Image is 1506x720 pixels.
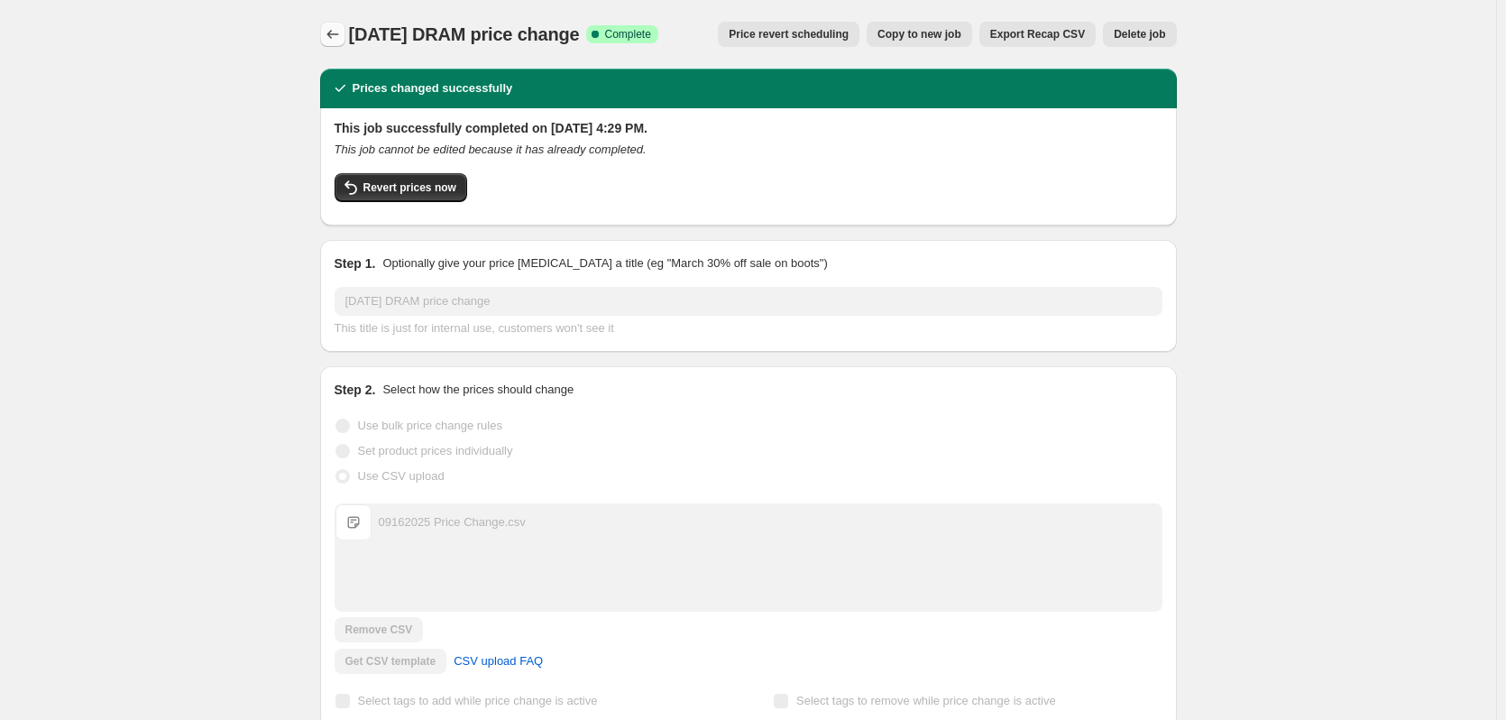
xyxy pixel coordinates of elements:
span: Use CSV upload [358,469,445,483]
span: Delete job [1114,27,1165,42]
button: Price revert scheduling [718,22,859,47]
a: CSV upload FAQ [443,647,554,676]
p: Optionally give your price [MEDICAL_DATA] a title (eg "March 30% off sale on boots") [382,254,827,272]
input: 30% off holiday sale [335,287,1162,316]
button: Price change jobs [320,22,345,47]
div: 09162025 Price Change.csv [379,513,526,531]
span: Select tags to remove while price change is active [796,694,1056,707]
button: Copy to new job [867,22,972,47]
h2: Step 1. [335,254,376,272]
p: Select how the prices should change [382,381,574,399]
span: Select tags to add while price change is active [358,694,598,707]
h2: Prices changed successfully [353,79,513,97]
span: Complete [604,27,650,42]
span: This title is just for internal use, customers won't see it [335,321,614,335]
span: CSV upload FAQ [454,652,543,670]
span: Price revert scheduling [729,27,849,42]
span: Set product prices individually [358,444,513,457]
span: Use bulk price change rules [358,419,502,432]
i: This job cannot be edited because it has already completed. [335,143,647,156]
h2: This job successfully completed on [DATE] 4:29 PM. [335,119,1162,137]
button: Revert prices now [335,173,467,202]
span: Export Recap CSV [990,27,1085,42]
button: Export Recap CSV [979,22,1096,47]
span: [DATE] DRAM price change [349,24,580,44]
h2: Step 2. [335,381,376,399]
span: Copy to new job [877,27,961,42]
span: Revert prices now [363,180,456,195]
button: Delete job [1103,22,1176,47]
